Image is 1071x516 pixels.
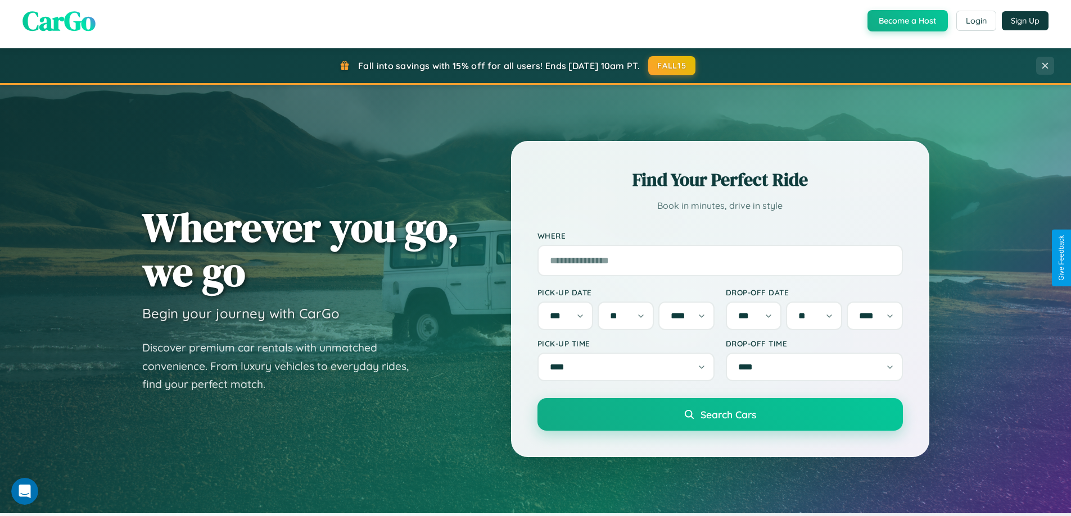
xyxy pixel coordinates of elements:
label: Pick-up Time [537,339,715,348]
label: Drop-off Date [726,287,903,297]
h1: Wherever you go, we go [142,205,459,294]
label: Where [537,231,903,240]
button: Become a Host [867,10,948,31]
p: Discover premium car rentals with unmatched convenience. From luxury vehicles to everyday rides, ... [142,339,423,394]
button: FALL15 [648,56,695,75]
button: Sign Up [1002,11,1049,30]
span: Fall into savings with 15% off for all users! Ends [DATE] 10am PT. [358,60,640,71]
label: Drop-off Time [726,339,903,348]
button: Search Cars [537,398,903,431]
span: CarGo [22,2,96,39]
h2: Find Your Perfect Ride [537,167,903,192]
p: Book in minutes, drive in style [537,198,903,214]
label: Pick-up Date [537,287,715,297]
div: Give Feedback [1058,235,1065,281]
button: Login [956,11,996,31]
h3: Begin your journey with CarGo [142,305,340,322]
span: Search Cars [701,408,756,421]
iframe: Intercom live chat [11,478,38,505]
